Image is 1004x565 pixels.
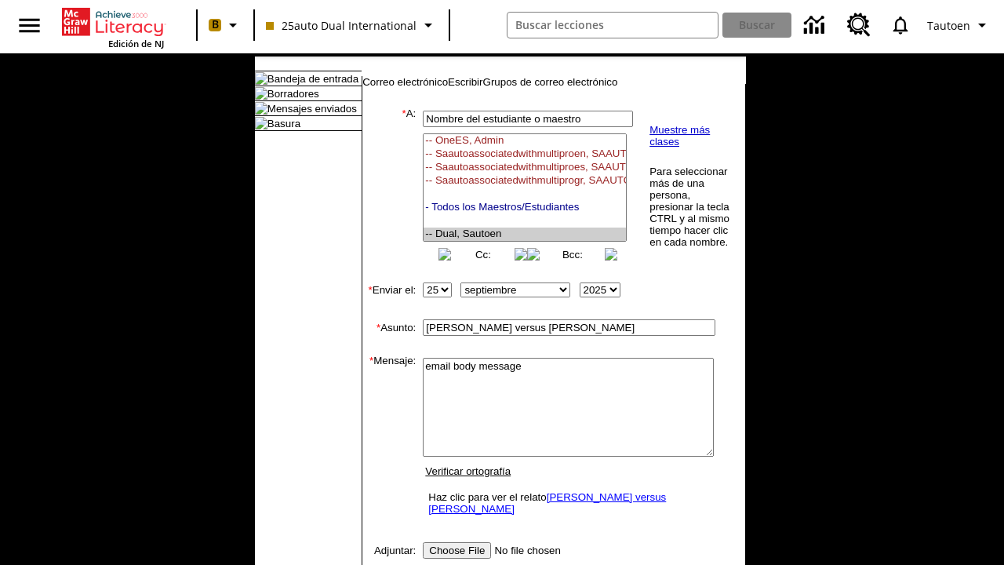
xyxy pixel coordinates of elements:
[424,161,626,174] option: -- Saautoassociatedwithmultiproes, SAAUTOASSOCIATEDWITHMULTIPROGRAMES
[202,11,249,39] button: Boost El color de la clase es melocotón. Cambiar el color de la clase.
[255,117,267,129] img: folder_icon.gif
[483,76,618,88] a: Grupos de correo electrónico
[438,248,451,261] img: button_left.png
[108,38,164,49] span: Edición de NJ
[425,465,511,477] a: Verificar ortografía
[424,174,626,188] option: -- Saautoassociatedwithmultiprogr, SAAUTOASSOCIATEDWITHMULTIPROGRAMCLA
[921,11,998,39] button: Perfil/Configuración
[362,523,378,539] img: spacer.gif
[362,279,416,301] td: Enviar el:
[267,88,319,100] a: Borradores
[267,103,357,115] a: Mensajes enviados
[362,108,416,264] td: A:
[212,15,219,35] span: B
[880,5,921,46] a: Notificaciones
[424,201,626,214] option: - Todos los Maestros/Estudiantes
[838,4,880,46] a: Centro de recursos, Se abrirá en una pestaña nueva.
[515,248,527,261] img: button_right.png
[424,228,626,241] option: -- Dual, Sautoen
[362,539,416,562] td: Adjuntar:
[927,17,970,34] span: Tautoen
[255,87,267,100] img: folder_icon.gif
[649,165,733,249] td: Para seleccionar más de una persona, presionar la tecla CTRL y al mismo tiempo hacer clic en cada...
[424,134,626,148] option: -- OneES, Admin
[255,102,267,115] img: folder_icon.gif
[362,301,378,316] img: spacer.gif
[362,355,416,523] td: Mensaje:
[424,148,626,161] option: -- Saautoassociatedwithmultiproen, SAAUTOASSOCIATEDWITHMULTIPROGRAMEN
[795,4,838,47] a: Centro de información
[475,249,491,261] a: Cc:
[416,550,417,551] img: spacer.gif
[507,13,718,38] input: Buscar campo
[255,72,267,85] img: folder_icon.gif
[649,124,710,148] a: Muestre más clases
[527,248,540,261] img: button_left.png
[416,182,420,190] img: spacer.gif
[260,11,444,39] button: Clase: 25auto Dual International, Selecciona una clase
[448,76,482,88] a: Escribir
[267,73,358,85] a: Bandeja de entrada
[6,2,53,49] button: Abrir el menú lateral
[362,264,378,279] img: spacer.gif
[362,316,416,339] td: Asunto:
[424,487,712,519] td: Haz clic para ver el relato
[428,491,666,515] a: [PERSON_NAME] versus [PERSON_NAME]
[416,327,417,328] img: spacer.gif
[605,248,617,261] img: button_right.png
[562,249,583,261] a: Bcc:
[266,17,417,34] span: 25auto Dual International
[362,76,448,88] a: Correo electrónico
[62,5,164,49] div: Portada
[362,339,378,355] img: spacer.gif
[267,118,300,129] a: Basura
